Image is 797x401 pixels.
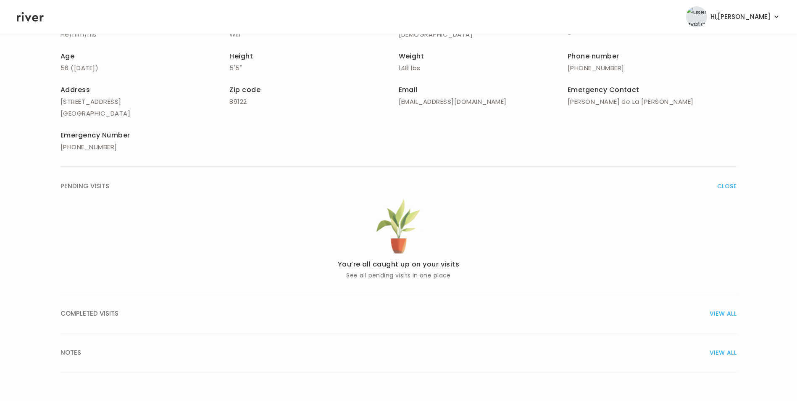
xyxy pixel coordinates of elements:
[568,29,737,40] p: -
[60,347,81,359] span: NOTES
[338,270,460,280] p: See all pending visits in one place
[686,6,780,27] button: user avatarHi,[PERSON_NAME]
[229,96,398,108] p: 89122
[60,333,737,372] button: NOTESVIEW ALL
[60,141,229,153] p: [PHONE_NUMBER]
[229,51,253,61] span: Height
[568,51,619,61] span: Phone number
[710,308,737,319] span: VIEW ALL
[399,96,568,108] p: [EMAIL_ADDRESS][DOMAIN_NAME]
[686,6,707,27] img: user avatar
[60,62,229,74] p: 56
[229,62,398,74] p: 5'5"
[399,85,418,95] span: Email
[60,294,737,333] button: COMPLETED VISITSVIEW ALL
[710,11,771,23] span: Hi, [PERSON_NAME]
[568,85,639,95] span: Emergency Contact
[399,29,568,40] p: [DEMOGRAPHIC_DATA]
[71,63,98,72] span: ( [DATE] )
[60,108,229,119] p: [GEOGRAPHIC_DATA]
[60,167,737,206] button: PENDING VISITSCLOSE
[60,51,74,61] span: Age
[399,51,424,61] span: Weight
[399,62,568,74] p: 148 lbs
[568,96,737,108] p: [PERSON_NAME] de La [PERSON_NAME]
[60,180,109,192] span: PENDING VISITS
[717,180,737,192] span: CLOSE
[710,347,737,359] span: VIEW ALL
[60,308,118,319] span: COMPLETED VISITS
[60,96,229,108] p: [STREET_ADDRESS]
[338,259,460,270] p: You’re all caught up on your visits
[229,29,398,40] p: Will
[568,62,737,74] p: [PHONE_NUMBER]
[60,130,130,140] span: Emergency Number
[60,29,229,40] p: He/him/his
[60,85,90,95] span: Address
[229,85,260,95] span: Zip code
